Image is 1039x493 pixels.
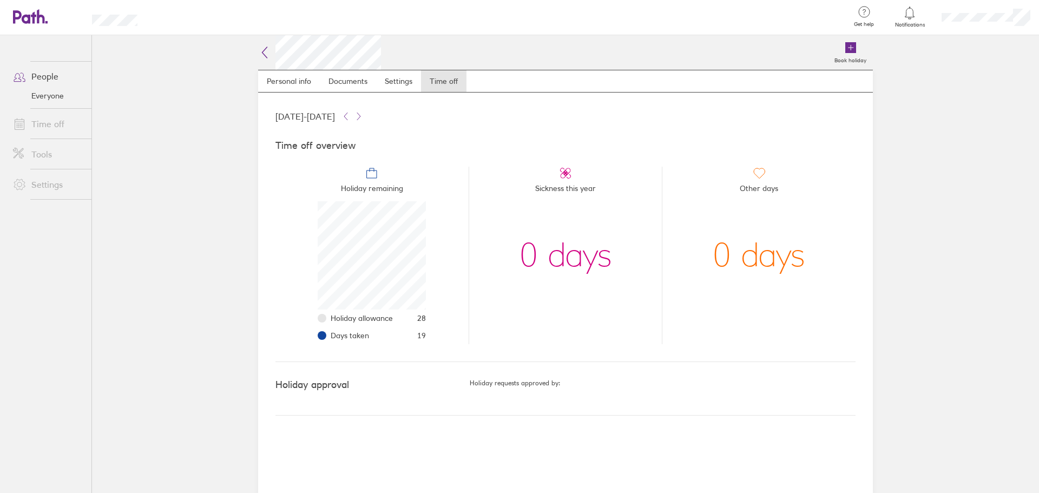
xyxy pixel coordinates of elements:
a: Personal info [258,70,320,92]
a: Tools [4,143,91,165]
span: 28 [417,314,426,323]
a: People [4,65,91,87]
span: Holiday remaining [341,180,403,201]
a: Book holiday [828,35,873,70]
span: Days taken [331,331,369,340]
label: Book holiday [828,54,873,64]
span: 19 [417,331,426,340]
a: Time off [4,113,91,135]
a: Settings [4,174,91,195]
div: 0 days [519,201,612,310]
span: Holiday allowance [331,314,393,323]
a: Settings [376,70,421,92]
span: Get help [846,21,882,28]
a: Everyone [4,87,91,104]
h5: Holiday requests approved by: [470,379,856,387]
span: Other days [740,180,778,201]
a: Documents [320,70,376,92]
h4: Holiday approval [275,379,470,391]
div: 0 days [713,201,805,310]
a: Notifications [892,5,928,28]
span: Notifications [892,22,928,28]
a: Time off [421,70,466,92]
span: Sickness this year [535,180,596,201]
h4: Time off overview [275,140,856,152]
span: [DATE] - [DATE] [275,111,335,121]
